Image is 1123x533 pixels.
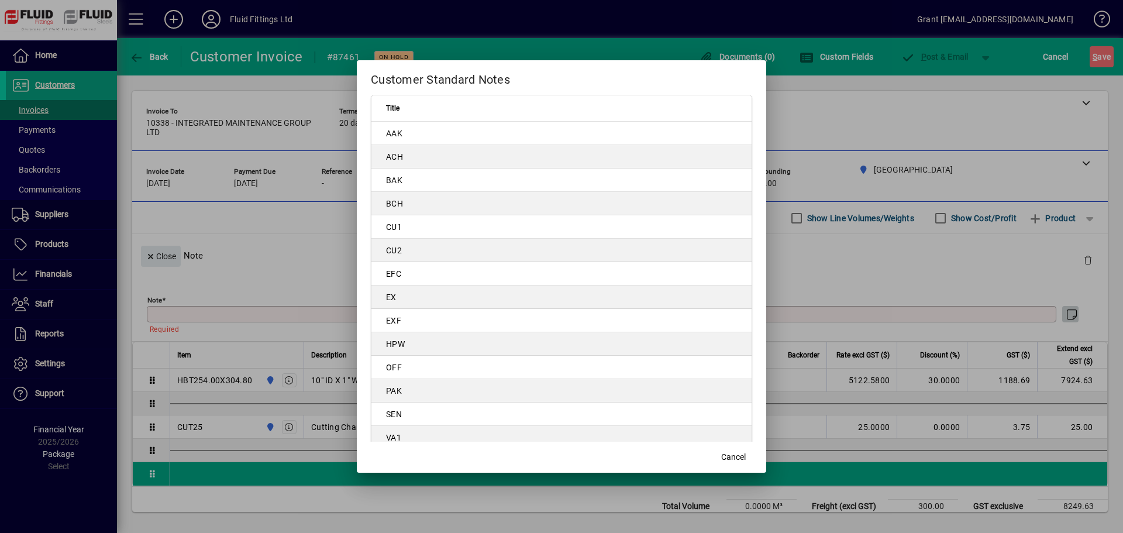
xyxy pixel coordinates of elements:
[371,356,752,379] td: OFF
[371,262,752,286] td: EFC
[371,379,752,403] td: PAK
[371,239,752,262] td: CU2
[715,447,752,468] button: Cancel
[371,332,752,356] td: HPW
[371,169,752,192] td: BAK
[386,102,399,115] span: Title
[371,286,752,309] td: EX
[371,426,752,449] td: VA1
[357,60,766,94] h2: Customer Standard Notes
[371,215,752,239] td: CU1
[371,403,752,426] td: SEN
[371,122,752,145] td: AAK
[721,451,746,463] span: Cancel
[371,309,752,332] td: EXF
[371,192,752,215] td: BCH
[371,145,752,169] td: ACH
